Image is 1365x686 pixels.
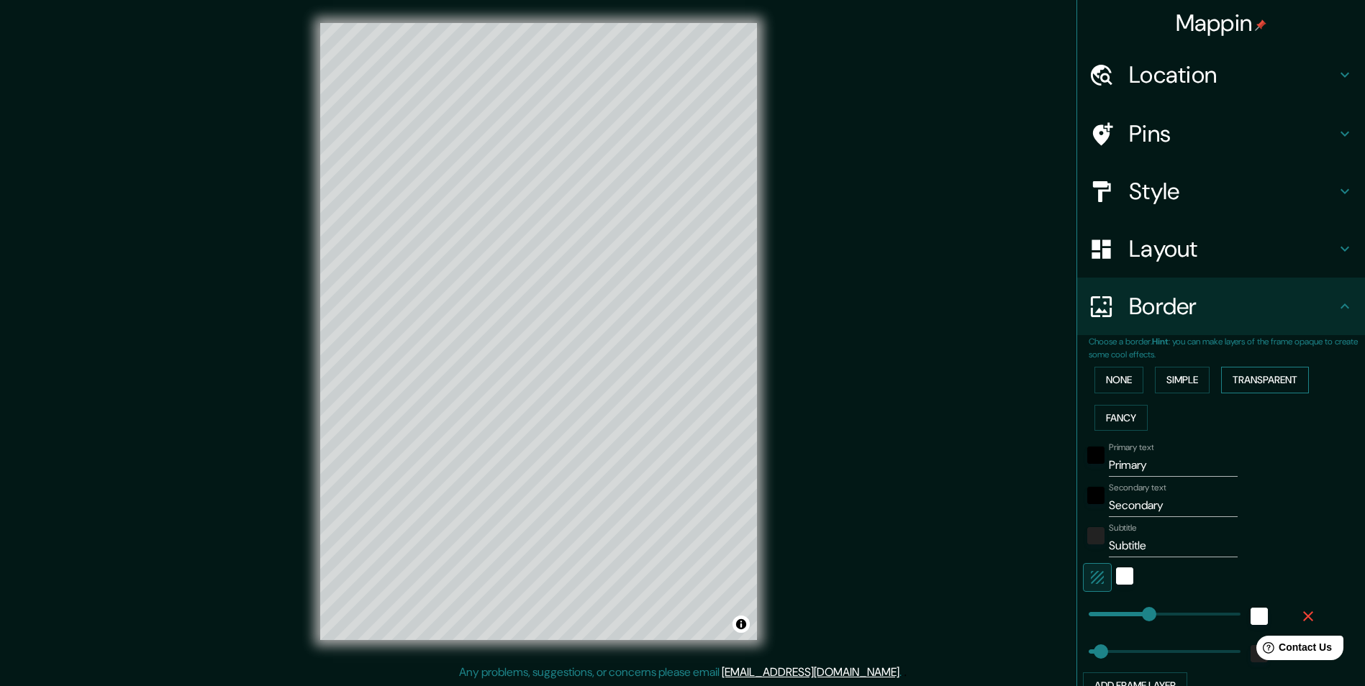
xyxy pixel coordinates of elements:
[1094,367,1143,393] button: None
[1077,105,1365,163] div: Pins
[1251,608,1268,625] button: white
[904,664,907,681] div: .
[1087,527,1105,544] button: color-222222
[1116,567,1133,585] button: white
[1109,482,1166,494] label: Secondary text
[1221,367,1309,393] button: Transparent
[1155,367,1210,393] button: Simple
[1152,336,1169,347] b: Hint
[1109,442,1153,454] label: Primary text
[1077,278,1365,335] div: Border
[1176,9,1267,37] h4: Mappin
[1094,405,1148,431] button: Fancy
[722,664,899,680] a: [EMAIL_ADDRESS][DOMAIN_NAME]
[1077,220,1365,278] div: Layout
[1077,163,1365,220] div: Style
[1129,234,1336,263] h4: Layout
[1109,522,1137,534] label: Subtitle
[733,616,750,633] button: Toggle attribution
[1077,46,1365,104] div: Location
[1089,335,1365,361] p: Choose a border. : you can make layers of the frame opaque to create some cool effects.
[1129,292,1336,321] h4: Border
[902,664,904,681] div: .
[1237,630,1349,670] iframe: Help widget launcher
[1087,487,1105,504] button: black
[1255,19,1266,31] img: pin-icon.png
[1087,447,1105,464] button: black
[1129,177,1336,206] h4: Style
[1129,119,1336,148] h4: Pins
[1129,60,1336,89] h4: Location
[459,664,902,681] p: Any problems, suggestions, or concerns please email .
